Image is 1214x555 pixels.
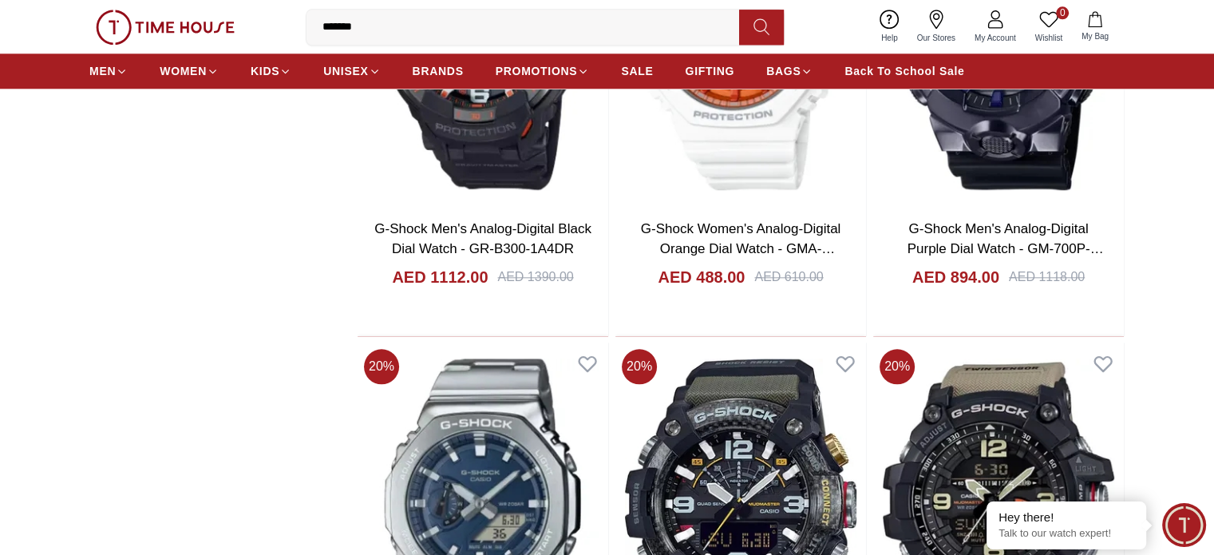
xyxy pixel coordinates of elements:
[908,6,965,47] a: Our Stores
[685,63,734,79] span: GIFTING
[374,221,591,257] a: G-Shock Men's Analog-Digital Black Dial Watch - GR-B300-1A4DR
[251,63,279,79] span: KIDS
[880,349,915,384] span: 20 %
[323,63,368,79] span: UNISEX
[323,57,380,85] a: UNISEX
[911,32,962,44] span: Our Stores
[766,63,801,79] span: BAGS
[96,10,235,45] img: ...
[641,221,840,277] a: G-Shock Women's Analog-Digital Orange Dial Watch - GMA-S2100WS-7ADR
[1029,32,1069,44] span: Wishlist
[844,63,964,79] span: Back To School Sale
[912,266,999,288] h4: AED 894.00
[496,63,578,79] span: PROMOTIONS
[1026,6,1072,47] a: 0Wishlist
[89,57,128,85] a: MEN
[621,63,653,79] span: SALE
[413,63,464,79] span: BRANDS
[160,63,207,79] span: WOMEN
[872,6,908,47] a: Help
[998,509,1134,525] div: Hey there!
[968,32,1022,44] span: My Account
[364,349,399,384] span: 20 %
[658,266,745,288] h4: AED 488.00
[844,57,964,85] a: Back To School Sale
[621,57,653,85] a: SALE
[1009,268,1085,287] div: AED 1118.00
[392,266,488,288] h4: AED 1112.00
[160,57,219,85] a: WOMEN
[754,268,823,287] div: AED 610.00
[622,349,657,384] span: 20 %
[89,63,116,79] span: MEN
[766,57,813,85] a: BAGS
[1075,30,1115,42] span: My Bag
[685,57,734,85] a: GIFTING
[251,57,291,85] a: KIDS
[1072,8,1118,46] button: My Bag
[1056,6,1069,19] span: 0
[908,221,1104,277] a: G-Shock Men's Analog-Digital Purple Dial Watch - GM-700P-6ADR
[1162,503,1206,547] div: Chat Widget
[497,268,573,287] div: AED 1390.00
[875,32,904,44] span: Help
[496,57,590,85] a: PROMOTIONS
[998,527,1134,541] p: Talk to our watch expert!
[413,57,464,85] a: BRANDS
